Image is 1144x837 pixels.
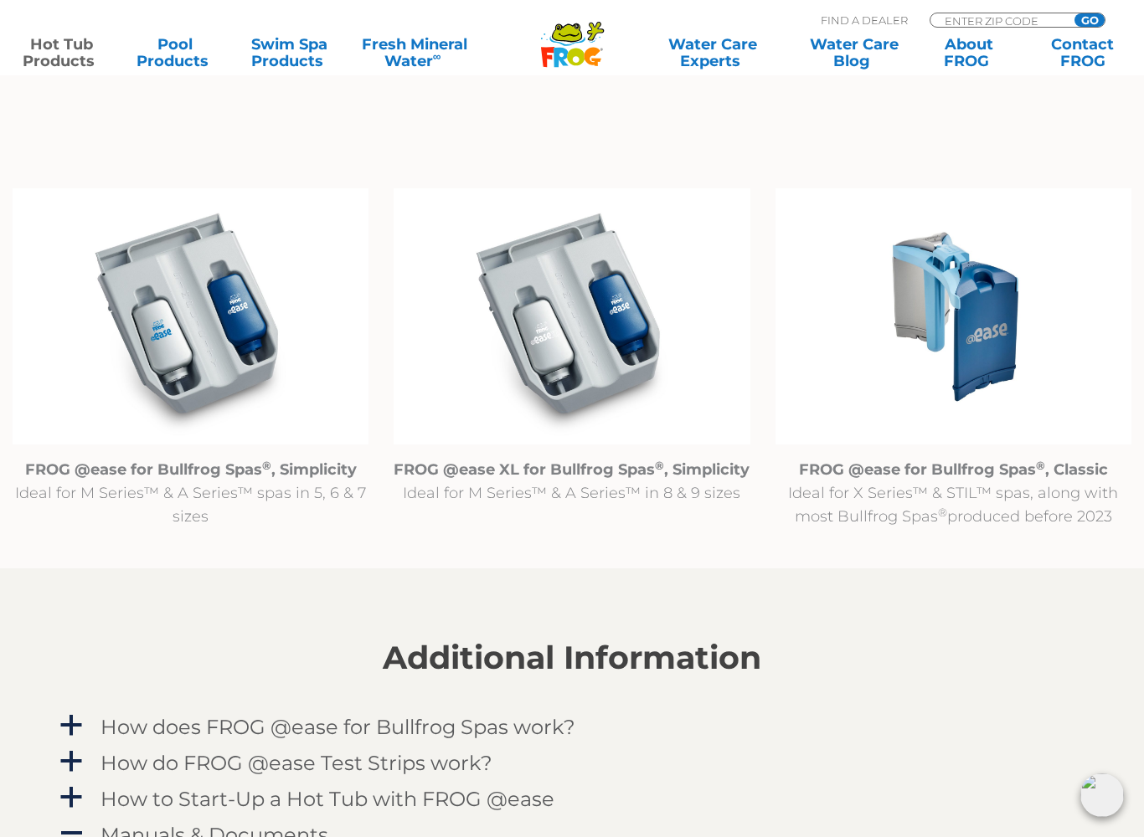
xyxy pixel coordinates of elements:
a: a How does FROG @ease for Bullfrog Spas work? [57,711,1087,742]
a: Swim SpaProducts [245,36,334,69]
h2: Additional Information [57,639,1087,676]
p: Find A Dealer [821,13,908,28]
p: Ideal for M Series™ & A Series™ in 8 & 9 sizes [394,458,750,505]
a: Water CareExperts [640,36,784,69]
span: a [59,713,84,738]
a: a How to Start-Up a Hot Tub with FROG @ease [57,783,1087,814]
a: ContactFROG [1038,36,1127,69]
a: Water CareBlog [810,36,899,69]
a: Hot TubProducts [17,36,106,69]
h4: How do FROG @ease Test Strips work? [100,752,492,774]
input: GO [1074,13,1105,27]
sup: ® [655,459,664,472]
a: Fresh MineralWater∞ [359,36,471,69]
strong: FROG @ease for Bullfrog Spas , Simplicity [25,460,357,479]
strong: FROG @ease for Bullfrog Spas , Classic [799,460,1108,479]
a: AboutFROG [925,36,1013,69]
p: Ideal for X Series™ & STIL™ spas, along with most Bullfrog Spas produced before 2023 [776,458,1131,528]
h4: How does FROG @ease for Bullfrog Spas work? [100,716,575,738]
a: a How do FROG @ease Test Strips work? [57,747,1087,778]
a: PoolProducts [131,36,219,69]
strong: FROG @ease XL for Bullfrog Spas , Simplicity [394,460,750,479]
img: openIcon [1080,773,1124,817]
img: @ease_Bullfrog_FROG @easeXL for Bullfrog Spas with Filter [394,188,750,445]
span: a [59,785,84,810]
sup: ® [262,459,271,472]
sup: ∞ [433,49,441,63]
p: Ideal for M Series™ & A Series™ spas in 5, 6 & 7 sizes [13,458,368,528]
sup: ® [938,506,947,519]
input: Zip Code Form [943,13,1056,28]
span: a [59,749,84,774]
sup: ® [1036,459,1045,472]
h4: How to Start-Up a Hot Tub with FROG @ease [100,788,554,810]
img: @ease_Bullfrog_FROG @ease R180 for Bullfrog Spas with Filter [13,188,368,445]
img: Untitled design (94) [776,188,1131,445]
